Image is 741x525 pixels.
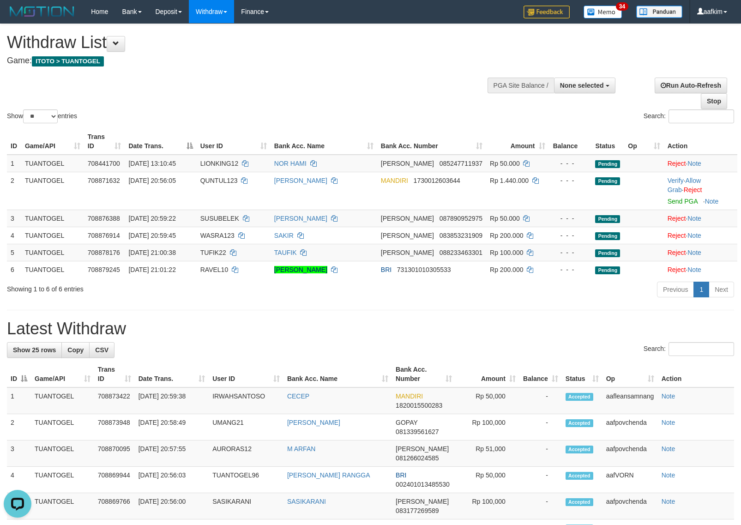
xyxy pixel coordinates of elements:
[200,249,226,256] span: TUFIK22
[655,78,727,93] a: Run Auto-Refresh
[662,392,675,400] a: Note
[662,471,675,479] a: Note
[377,128,486,155] th: Bank Acc. Number: activate to sort column ascending
[283,361,392,387] th: Bank Acc. Name: activate to sort column ascending
[88,266,120,273] span: 708879245
[668,215,686,222] a: Reject
[490,249,523,256] span: Rp 100.000
[7,244,21,261] td: 5
[381,232,434,239] span: [PERSON_NAME]
[669,342,734,356] input: Search:
[88,215,120,222] span: 708876388
[7,109,77,123] label: Show entries
[549,128,592,155] th: Balance
[591,128,624,155] th: Status
[274,232,294,239] a: SAKIR
[274,160,307,167] a: NOR HAMI
[668,160,686,167] a: Reject
[396,419,417,426] span: GOPAY
[668,177,701,193] a: Allow Grab
[209,493,283,519] td: SASIKARANI
[456,441,519,467] td: Rp 51,000
[89,342,114,358] a: CSV
[519,467,562,493] td: -
[200,160,238,167] span: LIONKING12
[21,155,84,172] td: TUANTOGEL
[488,78,554,93] div: PGA Site Balance /
[7,467,31,493] td: 4
[396,471,406,479] span: BRI
[456,467,519,493] td: Rp 50,000
[396,454,439,462] span: Copy 081266024585 to clipboard
[595,177,620,185] span: Pending
[61,342,90,358] a: Copy
[271,128,377,155] th: Bank Acc. Name: activate to sort column ascending
[602,441,658,467] td: aafpovchenda
[664,155,737,172] td: ·
[128,266,175,273] span: [DATE] 21:01:22
[31,467,94,493] td: TUANTOGEL
[7,387,31,414] td: 1
[668,177,701,193] span: ·
[128,249,175,256] span: [DATE] 21:00:38
[396,507,439,514] span: Copy 083177269589 to clipboard
[658,361,734,387] th: Action
[135,441,209,467] td: [DATE] 20:57:55
[7,5,77,18] img: MOTION_logo.png
[687,232,701,239] a: Note
[693,282,709,297] a: 1
[687,215,701,222] a: Note
[88,249,120,256] span: 708878176
[200,232,235,239] span: WASRA123
[566,419,593,427] span: Accepted
[687,266,701,273] a: Note
[94,467,135,493] td: 708869944
[624,128,663,155] th: Op: activate to sort column ascending
[135,414,209,441] td: [DATE] 20:58:49
[274,215,327,222] a: [PERSON_NAME]
[566,472,593,480] span: Accepted
[88,160,120,167] span: 708441700
[553,176,588,185] div: - - -
[209,441,283,467] td: AURORAS12
[381,177,408,184] span: MANDIRI
[287,445,315,453] a: M ARFAN
[519,493,562,519] td: -
[21,244,84,261] td: TUANTOGEL
[274,249,297,256] a: TAUFIK
[31,493,94,519] td: TUANTOGEL
[662,419,675,426] a: Note
[664,128,737,155] th: Action
[602,493,658,519] td: aafpovchenda
[88,177,120,184] span: 708871632
[381,249,434,256] span: [PERSON_NAME]
[200,215,239,222] span: SUSUBELEK
[128,177,175,184] span: [DATE] 20:56:05
[668,266,686,273] a: Reject
[94,387,135,414] td: 708873422
[602,467,658,493] td: aafVORN
[381,266,392,273] span: BRI
[7,33,485,52] h1: Withdraw List
[456,414,519,441] td: Rp 100,000
[595,215,620,223] span: Pending
[440,215,482,222] span: Copy 087890952975 to clipboard
[554,78,615,93] button: None selected
[490,232,523,239] span: Rp 200.000
[13,346,56,354] span: Show 25 rows
[94,361,135,387] th: Trans ID: activate to sort column ascending
[21,261,84,278] td: TUANTOGEL
[668,249,686,256] a: Reject
[519,387,562,414] td: -
[21,172,84,210] td: TUANTOGEL
[197,128,271,155] th: User ID: activate to sort column ascending
[519,441,562,467] td: -
[287,392,309,400] a: CECEP
[209,467,283,493] td: TUANTOGEL96
[94,441,135,467] td: 708870095
[595,232,620,240] span: Pending
[31,414,94,441] td: TUANTOGEL
[644,342,734,356] label: Search:
[21,128,84,155] th: Game/API: activate to sort column ascending
[440,249,482,256] span: Copy 088233463301 to clipboard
